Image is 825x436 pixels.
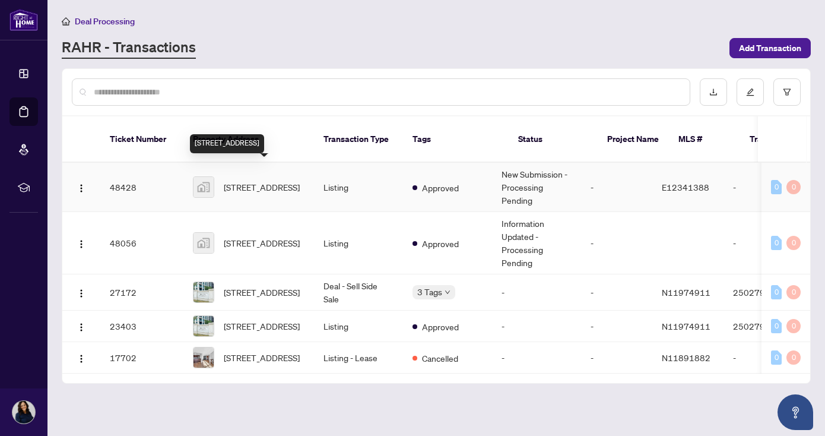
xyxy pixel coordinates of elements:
img: Logo [77,239,86,249]
div: 0 [771,236,782,250]
div: 0 [786,319,801,333]
span: N11891882 [662,352,710,363]
td: - [724,163,807,212]
span: Deal Processing [75,16,135,27]
div: 0 [771,350,782,365]
span: Add Transaction [739,39,801,58]
button: filter [773,78,801,106]
button: Add Transaction [729,38,811,58]
span: edit [746,88,754,96]
td: - [581,163,652,212]
img: thumbnail-img [193,177,214,197]
button: Logo [72,317,91,336]
button: download [700,78,727,106]
th: MLS # [669,116,740,163]
td: - [724,212,807,274]
img: logo [9,9,38,31]
span: N11974911 [662,321,710,331]
img: Profile Icon [12,401,35,424]
a: RAHR - Transactions [62,37,196,59]
span: down [445,289,450,295]
td: Listing [314,311,403,342]
td: 23403 [100,311,183,342]
td: - [492,274,581,311]
button: Open asap [778,394,813,430]
div: 0 [786,285,801,299]
td: - [492,311,581,342]
div: 0 [771,285,782,299]
span: Approved [422,181,459,194]
img: Logo [77,323,86,332]
div: 0 [786,236,801,250]
span: Cancelled [422,352,458,365]
span: home [62,17,70,26]
span: Approved [422,237,459,250]
td: 2502796 [724,274,807,311]
td: - [581,212,652,274]
td: 17702 [100,342,183,374]
span: filter [783,88,791,96]
td: - [581,342,652,374]
td: 27172 [100,274,183,311]
span: [STREET_ADDRESS] [224,236,300,249]
img: thumbnail-img [193,282,214,302]
td: Listing - Lease [314,342,403,374]
img: thumbnail-img [193,316,214,336]
img: Logo [77,289,86,298]
th: Status [509,116,598,163]
span: E12341388 [662,182,709,192]
img: Logo [77,354,86,364]
span: N11974911 [662,287,710,298]
div: 0 [771,180,782,194]
span: [STREET_ADDRESS] [224,351,300,364]
div: 0 [771,319,782,333]
span: [STREET_ADDRESS] [224,286,300,299]
th: Ticket Number [100,116,183,163]
span: 3 Tags [417,285,442,299]
td: - [581,311,652,342]
div: [STREET_ADDRESS] [190,134,264,153]
td: Listing [314,163,403,212]
button: edit [737,78,764,106]
td: - [492,342,581,374]
img: thumbnail-img [193,347,214,368]
div: 0 [786,350,801,365]
td: - [581,274,652,311]
img: Logo [77,184,86,193]
button: Logo [72,283,91,302]
img: thumbnail-img [193,233,214,253]
th: Transaction Type [314,116,403,163]
td: 2502796 [724,311,807,342]
td: Deal - Sell Side Sale [314,274,403,311]
button: Logo [72,348,91,367]
button: Logo [72,178,91,197]
td: Listing [314,212,403,274]
span: [STREET_ADDRESS] [224,181,300,194]
th: Tags [403,116,509,163]
div: 0 [786,180,801,194]
th: Project Name [598,116,669,163]
th: Trade Number [740,116,823,163]
span: [STREET_ADDRESS] [224,320,300,333]
th: Property Address [183,116,314,163]
td: Information Updated - Processing Pending [492,212,581,274]
td: - [724,342,807,374]
span: Approved [422,320,459,333]
button: Logo [72,233,91,252]
span: download [709,88,718,96]
td: 48056 [100,212,183,274]
td: New Submission - Processing Pending [492,163,581,212]
td: 48428 [100,163,183,212]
